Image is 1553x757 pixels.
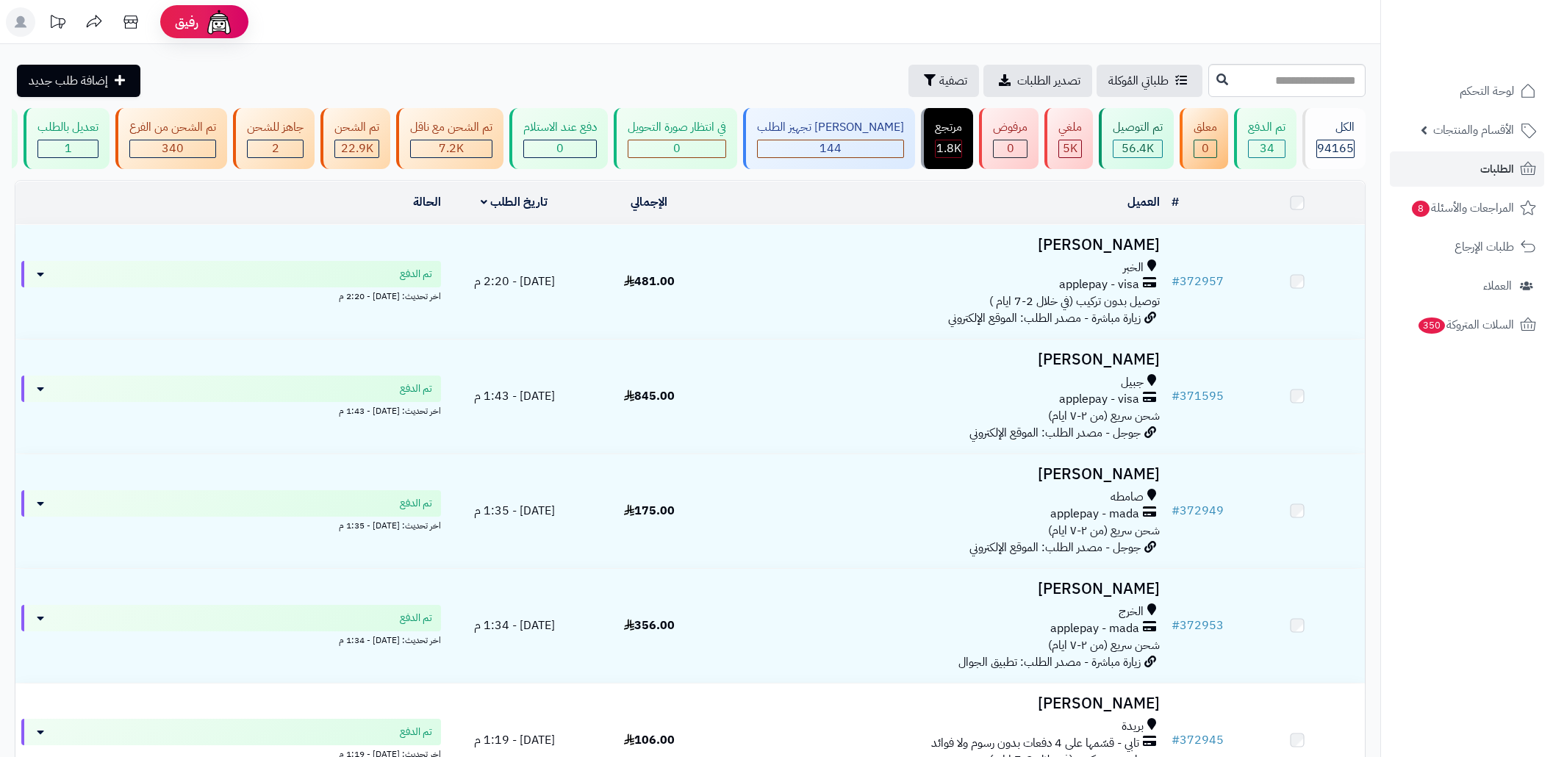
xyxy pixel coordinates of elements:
div: في انتظار صورة التحويل [628,119,726,136]
a: المراجعات والأسئلة8 [1390,190,1544,226]
span: المراجعات والأسئلة [1410,198,1514,218]
span: 0 [1007,140,1014,157]
a: في انتظار صورة التحويل 0 [611,108,740,169]
div: 340 [130,140,215,157]
span: # [1172,731,1180,749]
span: شحن سريع (من ٢-٧ ايام) [1048,636,1160,654]
span: شحن سريع (من ٢-٧ ايام) [1048,407,1160,425]
span: 350 [1418,317,1445,334]
a: تم التوصيل 56.4K [1096,108,1177,169]
a: ملغي 5K [1041,108,1096,169]
h3: [PERSON_NAME] [722,237,1160,254]
div: 56439 [1113,140,1162,157]
span: 22.9K [341,140,373,157]
a: الكل94165 [1299,108,1369,169]
a: #371595 [1172,387,1224,405]
a: الطلبات [1390,151,1544,187]
a: طلبات الإرجاع [1390,229,1544,265]
a: تم الشحن مع ناقل 7.2K [393,108,506,169]
a: معلق 0 [1177,108,1231,169]
div: 0 [994,140,1027,157]
span: بريدة [1122,718,1144,735]
span: 845.00 [624,387,675,405]
a: # [1172,193,1179,211]
div: معلق [1194,119,1217,136]
div: دفع عند الاستلام [523,119,597,136]
span: applepay - visa [1059,276,1139,293]
span: زيارة مباشرة - مصدر الطلب: الموقع الإلكتروني [948,309,1141,327]
div: تم التوصيل [1113,119,1163,136]
span: تصدير الطلبات [1017,72,1080,90]
a: تم الشحن من الفرع 340 [112,108,230,169]
span: 56.4K [1122,140,1154,157]
div: 2 [248,140,303,157]
a: [PERSON_NAME] تجهيز الطلب 144 [740,108,918,169]
span: طلباتي المُوكلة [1108,72,1169,90]
span: تم الدفع [400,725,432,739]
button: تصفية [908,65,979,97]
div: تم الشحن [334,119,379,136]
span: 1.8K [936,140,961,157]
span: تم الدفع [400,267,432,281]
div: مرتجع [935,119,962,136]
span: 340 [162,140,184,157]
span: applepay - mada [1050,620,1139,637]
div: 0 [1194,140,1216,157]
span: 2 [272,140,279,157]
span: [DATE] - 1:34 م [474,617,555,634]
a: تصدير الطلبات [983,65,1092,97]
div: اخر تحديث: [DATE] - 1:35 م [21,517,441,532]
span: [DATE] - 1:35 م [474,502,555,520]
span: تم الدفع [400,381,432,396]
a: العميل [1127,193,1160,211]
a: طلباتي المُوكلة [1097,65,1202,97]
span: السلات المتروكة [1417,315,1514,335]
a: مرتجع 1.8K [918,108,976,169]
div: اخر تحديث: [DATE] - 1:43 م [21,402,441,417]
span: جوجل - مصدر الطلب: الموقع الإلكتروني [969,539,1141,556]
a: #372945 [1172,731,1224,749]
span: صامطه [1111,489,1144,506]
div: جاهز للشحن [247,119,304,136]
span: # [1172,387,1180,405]
span: تم الدفع [400,611,432,625]
a: السلات المتروكة350 [1390,307,1544,342]
a: تاريخ الطلب [481,193,548,211]
div: تعديل بالطلب [37,119,98,136]
h3: [PERSON_NAME] [722,581,1160,598]
div: تم الدفع [1248,119,1285,136]
span: تابي - قسّمها على 4 دفعات بدون رسوم ولا فوائد [931,735,1139,752]
span: إضافة طلب جديد [29,72,108,90]
a: تم الدفع 34 [1231,108,1299,169]
span: توصيل بدون تركيب (في خلال 2-7 ايام ) [989,293,1160,310]
span: 1 [65,140,72,157]
span: 356.00 [624,617,675,634]
div: اخر تحديث: [DATE] - 2:20 م [21,287,441,303]
div: اخر تحديث: [DATE] - 1:34 م [21,631,441,647]
span: الأقسام والمنتجات [1433,120,1514,140]
span: جوجل - مصدر الطلب: الموقع الإلكتروني [969,424,1141,442]
div: 144 [758,140,903,157]
h3: [PERSON_NAME] [722,695,1160,712]
a: #372953 [1172,617,1224,634]
span: # [1172,273,1180,290]
img: ai-face.png [204,7,234,37]
span: تصفية [939,72,967,90]
span: 7.2K [439,140,464,157]
span: 5K [1063,140,1077,157]
div: مرفوض [993,119,1027,136]
span: 0 [673,140,681,157]
span: الخرج [1119,603,1144,620]
span: تم الدفع [400,496,432,511]
a: تحديثات المنصة [39,7,76,40]
a: تعديل بالطلب 1 [21,108,112,169]
div: تم الشحن مع ناقل [410,119,492,136]
span: 106.00 [624,731,675,749]
span: 8 [1412,201,1430,217]
a: دفع عند الاستلام 0 [506,108,611,169]
span: زيارة مباشرة - مصدر الطلب: تطبيق الجوال [958,653,1141,671]
span: الخبر [1123,259,1144,276]
a: #372949 [1172,502,1224,520]
div: 0 [628,140,725,157]
span: طلبات الإرجاع [1455,237,1514,257]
